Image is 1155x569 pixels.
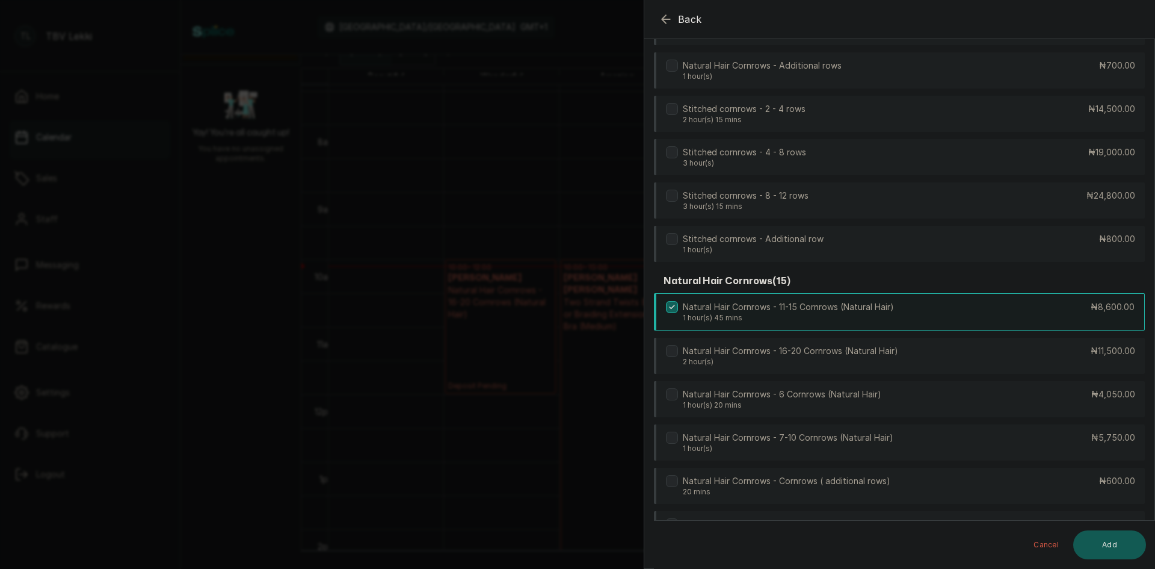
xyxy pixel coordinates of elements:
h3: natural hair cornrows ( 15 ) [664,274,790,288]
button: Back [659,12,702,26]
p: 1 hour(s) [683,72,842,81]
p: Stitched cornrows - Additional row [683,233,824,245]
p: 1 hour(s) [683,444,893,453]
p: ₦800.00 [1099,233,1135,245]
p: ₦700.00 [1099,518,1135,530]
p: Natural Hair Cornrows - 11-15 Cornrows (Natural Hair) [683,301,894,313]
p: ₦4,050.00 [1091,388,1135,400]
p: ₦19,000.00 [1088,146,1135,158]
p: ₦600.00 [1099,475,1135,487]
button: Cancel [1024,530,1068,559]
p: Stitched cornrows - 8 - 12 rows [683,190,808,202]
p: Natural Hair Cornrows - 6 Cornrows (Natural Hair) [683,388,881,400]
p: Stitched cornrows - 4 - 8 rows [683,146,806,158]
p: Natural Hair Cornrows - Cornrows ( additional rows) [683,475,890,487]
p: ₦24,800.00 [1086,190,1135,202]
p: Natural Hair Cornrows - Additional rows [683,60,842,72]
span: Back [678,12,702,26]
p: 1 hour(s) 20 mins [683,400,881,410]
p: Natural Hair Cornrows - Didi (additional rows) [683,518,864,530]
p: ₦14,500.00 [1088,103,1135,115]
p: 1 hour(s) 45 mins [683,313,894,323]
p: 1 hour(s) [683,245,824,255]
p: ₦11,500.00 [1091,345,1135,357]
p: Natural Hair Cornrows - 16-20 Cornrows (Natural Hair) [683,345,898,357]
p: Natural Hair Cornrows - 7-10 Cornrows (Natural Hair) [683,432,893,444]
p: ₦700.00 [1099,60,1135,72]
p: Stitched cornrows - 2 - 4 rows [683,103,805,115]
button: Add [1073,530,1146,559]
p: 20 mins [683,487,890,497]
p: 2 hour(s) [683,357,898,367]
p: 3 hour(s) [683,158,806,168]
p: 2 hour(s) 15 mins [683,115,805,125]
p: ₦8,600.00 [1091,301,1135,313]
p: ₦5,750.00 [1091,432,1135,444]
p: 3 hour(s) 15 mins [683,202,808,211]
